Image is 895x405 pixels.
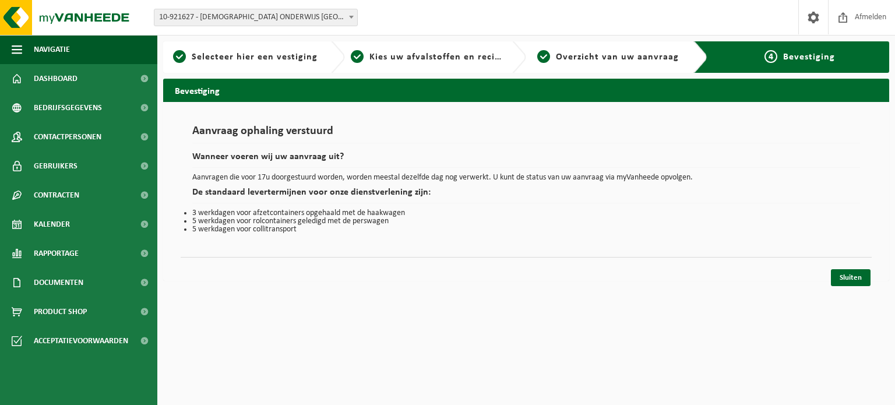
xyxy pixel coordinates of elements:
span: Bedrijfsgegevens [34,93,102,122]
h2: Wanneer voeren wij uw aanvraag uit? [192,152,860,168]
span: Acceptatievoorwaarden [34,326,128,355]
span: Kalender [34,210,70,239]
a: 1Selecteer hier een vestiging [169,50,322,64]
span: Dashboard [34,64,77,93]
li: 5 werkdagen voor collitransport [192,226,860,234]
span: 2 [351,50,364,63]
li: 3 werkdagen voor afzetcontainers opgehaald met de haakwagen [192,209,860,217]
span: Rapportage [34,239,79,268]
h2: De standaard levertermijnen voor onze dienstverlening zijn: [192,188,860,203]
a: 3Overzicht van uw aanvraag [532,50,685,64]
span: 3 [537,50,550,63]
span: Overzicht van uw aanvraag [556,52,679,62]
li: 5 werkdagen voor rolcontainers geledigd met de perswagen [192,217,860,226]
span: Navigatie [34,35,70,64]
span: Documenten [34,268,83,297]
a: 2Kies uw afvalstoffen en recipiënten [351,50,503,64]
span: Contracten [34,181,79,210]
span: Bevestiging [783,52,835,62]
span: 1 [173,50,186,63]
a: Sluiten [831,269,871,286]
span: Contactpersonen [34,122,101,152]
span: Gebruikers [34,152,77,181]
span: Product Shop [34,297,87,326]
h2: Bevestiging [163,79,889,101]
span: Selecteer hier een vestiging [192,52,318,62]
p: Aanvragen die voor 17u doorgestuurd worden, worden meestal dezelfde dag nog verwerkt. U kunt de s... [192,174,860,182]
span: Kies uw afvalstoffen en recipiënten [369,52,530,62]
span: 10-921627 - KATHOLIEK ONDERWIJS SINT-MICHIEL BOCHOLT-BREE-PEER - BREE [154,9,358,26]
span: 10-921627 - KATHOLIEK ONDERWIJS SINT-MICHIEL BOCHOLT-BREE-PEER - BREE [154,9,357,26]
span: 4 [764,50,777,63]
h1: Aanvraag ophaling verstuurd [192,125,860,143]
